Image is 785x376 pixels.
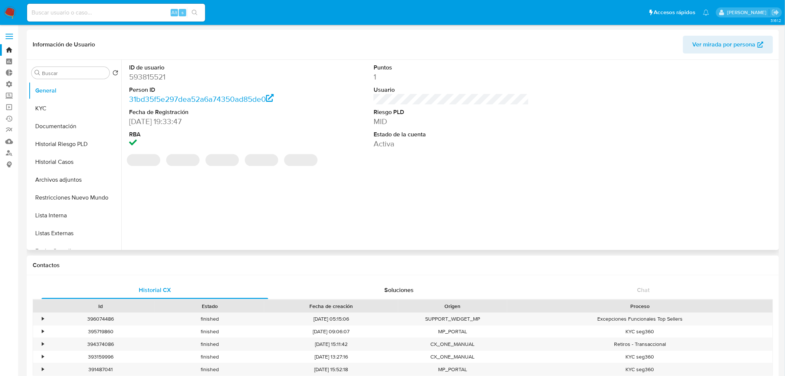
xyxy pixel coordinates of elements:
button: KYC [29,100,121,117]
dt: Usuario [374,86,529,94]
span: Alt [171,9,177,16]
dt: Fecha de Registración [129,108,285,116]
dt: Puntos [374,64,529,72]
span: Ver mirada por persona [693,36,756,54]
div: • [42,353,44,360]
a: Salir [772,9,779,16]
div: [DATE] 05:15:06 [264,313,398,325]
div: Retiros - Transaccional [507,338,773,350]
span: ‌ [245,154,278,166]
input: Buscar [42,70,106,77]
h1: Información de Usuario [33,41,95,48]
div: Proceso [512,302,768,310]
span: ‌ [284,154,318,166]
div: 391487041 [46,363,155,376]
dt: Riesgo PLD [374,108,529,116]
button: General [29,82,121,100]
div: • [42,341,44,348]
dt: ID de usuario [129,64,285,72]
button: search-icon [187,7,202,18]
div: 395719860 [46,325,155,338]
div: 393159996 [46,351,155,363]
div: [DATE] 15:11:42 [264,338,398,350]
button: Lista Interna [29,207,121,224]
div: finished [155,351,264,363]
div: CX_ONE_MANUAL [398,338,507,350]
div: KYC seg360 [507,351,773,363]
div: • [42,315,44,322]
button: Documentación [29,117,121,135]
div: Excepciones Funcionales Top Sellers [507,313,773,325]
div: [DATE] 15:52:18 [264,363,398,376]
div: Origen [403,302,502,310]
input: Buscar usuario o caso... [27,8,205,17]
span: ‌ [206,154,239,166]
span: ‌ [166,154,200,166]
div: • [42,328,44,335]
button: Volver al orden por defecto [112,70,118,78]
a: 31bd35f5e297dea52a6a74350ad85de0 [129,94,274,104]
div: SUPPORT_WIDGET_MP [398,313,507,325]
dt: RBA [129,130,285,139]
p: ignacio.bagnardi@mercadolibre.com [727,9,769,16]
button: Buscar [35,70,40,76]
dd: [DATE] 19:33:47 [129,116,285,127]
button: Restricciones Nuevo Mundo [29,189,121,207]
div: • [42,366,44,373]
dd: 1 [374,72,529,82]
button: Ver mirada por persona [683,36,773,54]
div: finished [155,313,264,325]
span: Historial CX [139,286,171,294]
div: 394374086 [46,338,155,350]
div: MP_PORTAL [398,363,507,376]
a: Notificaciones [703,9,709,16]
div: KYC seg360 [507,363,773,376]
div: [DATE] 09:06:07 [264,325,398,338]
button: Listas Externas [29,224,121,242]
div: Fecha de creación [269,302,393,310]
div: KYC seg360 [507,325,773,338]
div: finished [155,363,264,376]
span: s [181,9,184,16]
div: Id [51,302,150,310]
div: finished [155,325,264,338]
span: ‌ [127,154,160,166]
dt: Estado de la cuenta [374,130,529,139]
dd: 593815521 [129,72,285,82]
span: Chat [637,286,650,294]
div: Estado [160,302,259,310]
span: Accesos rápidos [654,9,696,16]
button: Historial Casos [29,153,121,171]
dt: Person ID [129,86,285,94]
div: finished [155,338,264,350]
h1: Contactos [33,262,773,269]
div: MP_PORTAL [398,325,507,338]
div: [DATE] 13:27:16 [264,351,398,363]
button: Fecha Compliant [29,242,121,260]
span: Soluciones [385,286,414,294]
dd: Activa [374,139,529,149]
div: 396074486 [46,313,155,325]
button: Archivos adjuntos [29,171,121,189]
button: Historial Riesgo PLD [29,135,121,153]
dd: MID [374,116,529,127]
div: CX_ONE_MANUAL [398,351,507,363]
